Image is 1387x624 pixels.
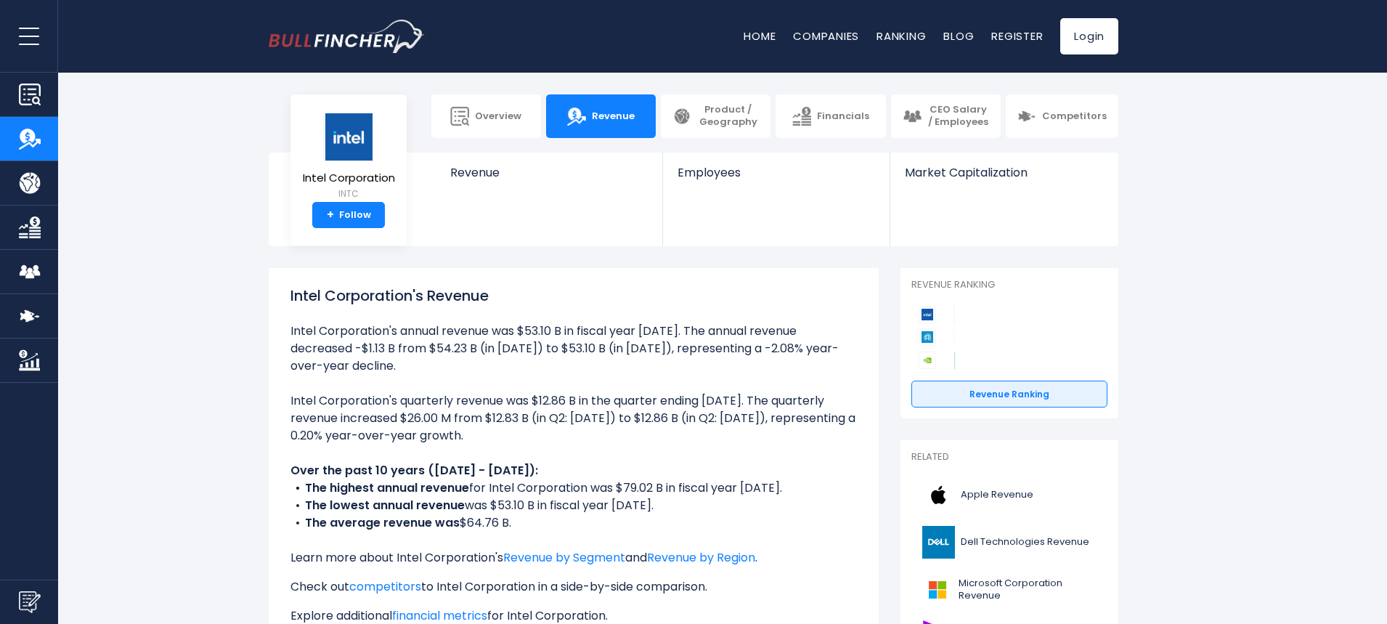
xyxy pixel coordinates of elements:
[305,497,465,514] b: The lowest annual revenue
[919,328,936,346] img: Applied Materials competitors logo
[919,352,936,369] img: NVIDIA Corporation competitors logo
[546,94,656,138] a: Revenue
[450,166,648,179] span: Revenue
[436,153,663,204] a: Revenue
[911,570,1107,609] a: Microsoft Corporation Revenue
[290,462,538,479] b: Over the past 10 years ([DATE] - [DATE]):
[919,306,936,323] img: Intel Corporation competitors logo
[290,479,857,497] li: for Intel Corporation was $79.02 B in fiscal year [DATE].
[943,28,974,44] a: Blog
[290,497,857,514] li: was $53.10 B in fiscal year [DATE].
[793,28,859,44] a: Companies
[817,110,869,123] span: Financials
[911,522,1107,562] a: Dell Technologies Revenue
[290,578,857,596] p: Check out to Intel Corporation in a side-by-side comparison.
[305,514,460,531] b: The average revenue was
[327,208,334,222] strong: +
[392,607,487,624] a: financial metrics
[744,28,776,44] a: Home
[290,549,857,567] p: Learn more about Intel Corporation's and .
[911,279,1107,291] p: Revenue Ranking
[920,479,956,511] img: AAPL logo
[776,94,885,138] a: Financials
[1006,94,1118,138] a: Competitors
[890,153,1117,204] a: Market Capitalization
[678,166,874,179] span: Employees
[920,573,954,606] img: MSFT logo
[290,285,857,307] h1: Intel Corporation's Revenue
[905,166,1102,179] span: Market Capitalization
[290,323,857,375] li: Intel Corporation's annual revenue was $53.10 B in fiscal year [DATE]. The annual revenue decreas...
[663,153,889,204] a: Employees
[911,381,1107,408] a: Revenue Ranking
[269,20,425,53] img: bullfincher logo
[927,104,989,129] span: CEO Salary / Employees
[920,526,956,559] img: DELL logo
[876,28,926,44] a: Ranking
[891,94,1001,138] a: CEO Salary / Employees
[911,475,1107,515] a: Apple Revenue
[1042,110,1107,123] span: Competitors
[303,187,395,200] small: INTC
[475,110,521,123] span: Overview
[697,104,759,129] span: Product / Geography
[312,202,385,228] a: +Follow
[503,549,625,566] a: Revenue by Segment
[911,451,1107,463] p: Related
[302,112,396,203] a: Intel Corporation INTC
[592,110,635,123] span: Revenue
[349,578,421,595] a: competitors
[303,172,395,185] span: Intel Corporation
[991,28,1043,44] a: Register
[431,94,541,138] a: Overview
[661,94,770,138] a: Product / Geography
[269,20,425,53] a: Go to homepage
[647,549,755,566] a: Revenue by Region
[290,392,857,445] li: Intel Corporation's quarterly revenue was $12.86 B in the quarter ending [DATE]. The quarterly re...
[305,479,469,496] b: The highest annual revenue
[1060,18,1118,54] a: Login
[290,514,857,532] li: $64.76 B.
